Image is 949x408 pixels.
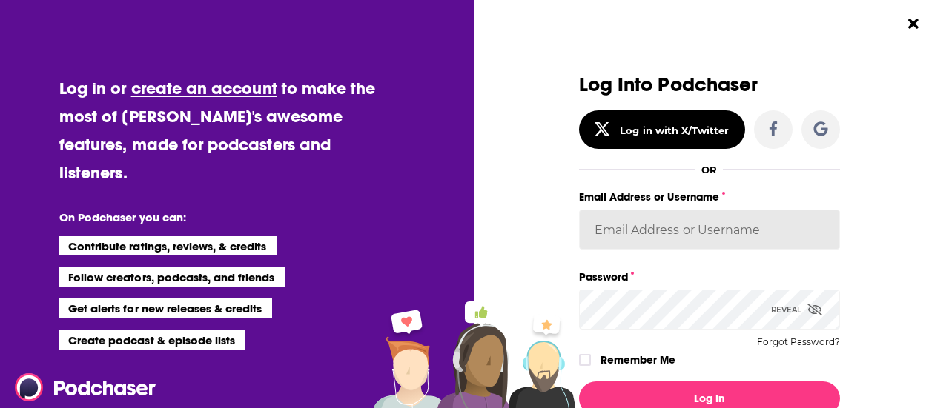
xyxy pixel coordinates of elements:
div: Log in with X/Twitter [620,124,729,136]
label: Remember Me [601,350,675,369]
div: Reveal [771,290,822,330]
li: On Podchaser you can: [59,210,356,224]
label: Password [579,267,840,287]
a: Podchaser - Follow, Share and Rate Podcasts [15,373,145,401]
button: Forgot Password? [757,337,840,347]
li: Get alerts for new releases & credits [59,298,272,318]
li: Create podcast & episode lists [59,330,245,350]
li: Follow creators, podcasts, and friends [59,267,285,287]
input: Email Address or Username [579,210,840,250]
img: Podchaser - Follow, Share and Rate Podcasts [15,373,157,401]
li: Contribute ratings, reviews, & credits [59,236,277,255]
button: Log in with X/Twitter [579,110,745,149]
button: Close Button [899,10,927,38]
div: OR [701,164,717,175]
a: create an account [131,78,277,98]
h3: Log Into Podchaser [579,74,840,96]
label: Email Address or Username [579,187,840,207]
